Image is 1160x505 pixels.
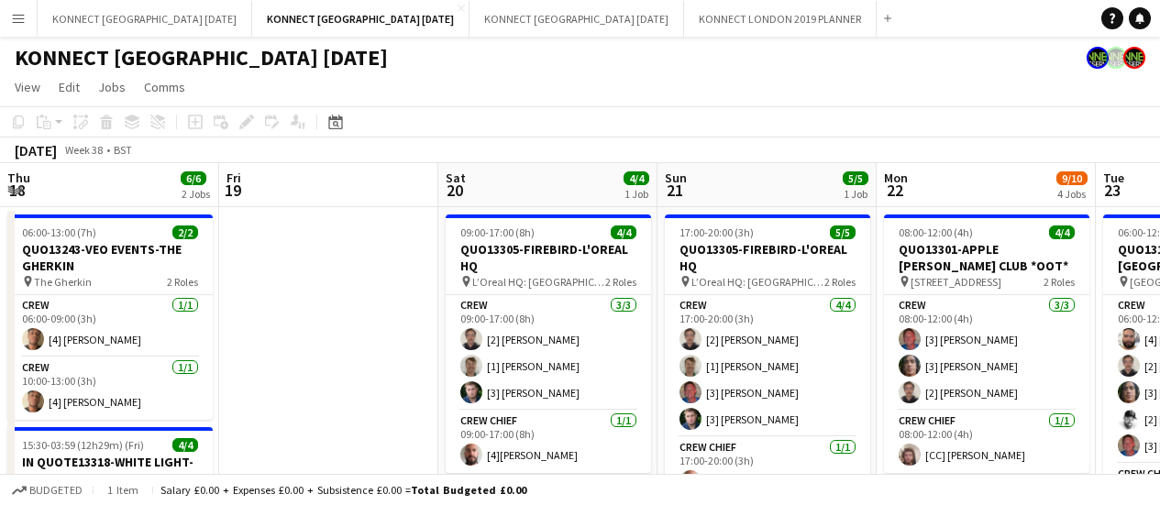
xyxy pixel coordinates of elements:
[884,411,1089,473] app-card-role: Crew Chief1/108:00-12:00 (4h)[CC] [PERSON_NAME]
[22,438,144,452] span: 15:30-03:59 (12h29m) (Fri)
[446,214,651,473] app-job-card: 09:00-17:00 (8h)4/4QUO13305-FIREBIRD-L'OREAL HQ L’Oreal HQ: [GEOGRAPHIC_DATA], [STREET_ADDRESS]2 ...
[1105,47,1127,69] app-user-avatar: Konnect 24hr EMERGENCY NR*
[899,225,973,239] span: 08:00-12:00 (4h)
[59,79,80,95] span: Edit
[7,170,30,186] span: Thu
[844,187,867,201] div: 1 Job
[172,225,198,239] span: 2/2
[884,214,1089,473] app-job-card: 08:00-12:00 (4h)4/4QUO13301-APPLE [PERSON_NAME] CLUB *OOT* [STREET_ADDRESS]2 RolesCrew3/308:00-12...
[665,437,870,500] app-card-role: Crew Chief1/117:00-20:00 (3h)[4][PERSON_NAME]
[7,241,213,274] h3: QUO13243-VEO EVENTS-THE GHERKIN
[611,225,636,239] span: 4/4
[15,44,388,71] h1: KONNECT [GEOGRAPHIC_DATA] [DATE]
[665,170,687,186] span: Sun
[605,275,636,289] span: 2 Roles
[624,171,649,185] span: 4/4
[830,225,856,239] span: 5/5
[843,171,868,185] span: 5/5
[7,214,213,420] app-job-card: 06:00-13:00 (7h)2/2QUO13243-VEO EVENTS-THE GHERKIN The Gherkin2 RolesCrew1/106:00-09:00 (3h)[4] [...
[98,79,126,95] span: Jobs
[884,170,908,186] span: Mon
[167,275,198,289] span: 2 Roles
[411,483,526,497] span: Total Budgeted £0.00
[144,79,185,95] span: Comms
[22,225,96,239] span: 06:00-13:00 (7h)
[1123,47,1145,69] app-user-avatar: Konnect 24hr EMERGENCY NR*
[51,75,87,99] a: Edit
[1056,171,1088,185] span: 9/10
[665,295,870,437] app-card-role: Crew4/417:00-20:00 (3h)[2] [PERSON_NAME][1] [PERSON_NAME][3] [PERSON_NAME][3] [PERSON_NAME]
[881,180,908,201] span: 22
[114,143,132,157] div: BST
[684,1,877,37] button: KONNECT LONDON 2019 PLANNER
[7,75,48,99] a: View
[137,75,193,99] a: Comms
[9,480,85,500] button: Budgeted
[446,411,651,473] app-card-role: Crew Chief1/109:00-17:00 (8h)[4][PERSON_NAME]
[7,454,213,487] h3: IN QUOTE13318-WHITE LIGHT-CLARIDGES
[224,180,241,201] span: 19
[911,275,1001,289] span: [STREET_ADDRESS]
[15,79,40,95] span: View
[662,180,687,201] span: 21
[38,1,252,37] button: KONNECT [GEOGRAPHIC_DATA] [DATE]
[884,241,1089,274] h3: QUO13301-APPLE [PERSON_NAME] CLUB *OOT*
[884,295,1089,411] app-card-role: Crew3/308:00-12:00 (4h)[3] [PERSON_NAME][3] [PERSON_NAME][2] [PERSON_NAME]
[181,171,206,185] span: 6/6
[446,295,651,411] app-card-role: Crew3/309:00-17:00 (8h)[2] [PERSON_NAME][1] [PERSON_NAME][3] [PERSON_NAME]
[679,225,754,239] span: 17:00-20:00 (3h)
[446,241,651,274] h3: QUO13305-FIREBIRD-L'OREAL HQ
[172,438,198,452] span: 4/4
[824,275,856,289] span: 2 Roles
[252,1,470,37] button: KONNECT [GEOGRAPHIC_DATA] [DATE]
[34,275,92,289] span: The Gherkin
[691,275,824,289] span: L’Oreal HQ: [GEOGRAPHIC_DATA], [STREET_ADDRESS]
[61,143,106,157] span: Week 38
[1044,275,1075,289] span: 2 Roles
[665,214,870,486] app-job-card: 17:00-20:00 (3h)5/5QUO13305-FIREBIRD-L'OREAL HQ L’Oreal HQ: [GEOGRAPHIC_DATA], [STREET_ADDRESS]2 ...
[5,180,30,201] span: 18
[446,170,466,186] span: Sat
[665,241,870,274] h3: QUO13305-FIREBIRD-L'OREAL HQ
[470,1,684,37] button: KONNECT [GEOGRAPHIC_DATA] [DATE]
[1100,180,1124,201] span: 23
[15,141,57,159] div: [DATE]
[624,187,648,201] div: 1 Job
[1057,187,1087,201] div: 4 Jobs
[460,225,535,239] span: 09:00-17:00 (8h)
[472,275,605,289] span: L’Oreal HQ: [GEOGRAPHIC_DATA], [STREET_ADDRESS]
[7,295,213,357] app-card-role: Crew1/106:00-09:00 (3h)[4] [PERSON_NAME]
[1103,170,1124,186] span: Tue
[91,75,133,99] a: Jobs
[7,357,213,420] app-card-role: Crew1/110:00-13:00 (3h)[4] [PERSON_NAME]
[160,483,526,497] div: Salary £0.00 + Expenses £0.00 + Subsistence £0.00 =
[443,180,466,201] span: 20
[101,483,145,497] span: 1 item
[1049,225,1075,239] span: 4/4
[182,187,210,201] div: 2 Jobs
[29,484,83,497] span: Budgeted
[1087,47,1109,69] app-user-avatar: Konnect 24hr EMERGENCY NR*
[226,170,241,186] span: Fri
